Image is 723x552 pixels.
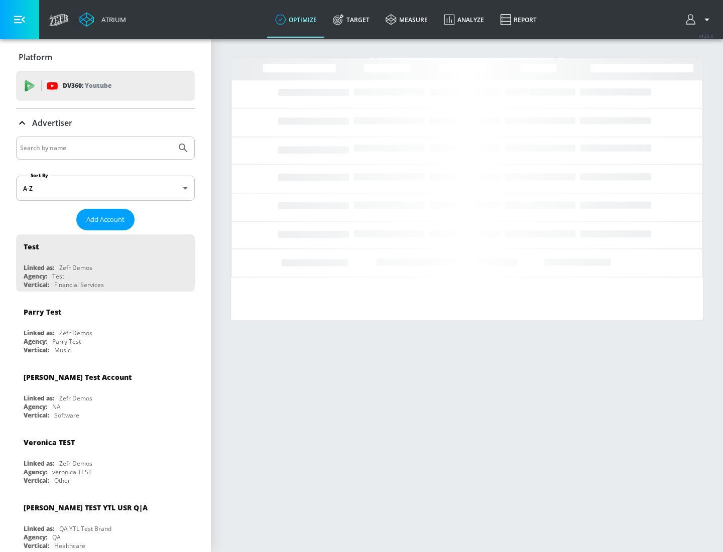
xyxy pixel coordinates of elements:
div: Advertiser [16,109,195,137]
div: [PERSON_NAME] Test Account [24,372,132,382]
div: A-Z [16,176,195,201]
div: Agency: [24,272,47,281]
p: Advertiser [32,117,72,128]
div: Parry TestLinked as:Zefr DemosAgency:Parry TestVertical:Music [16,300,195,357]
div: Test [52,272,64,281]
a: Report [492,2,545,38]
div: QA YTL Test Brand [59,524,111,533]
div: Linked as: [24,329,54,337]
div: Parry Test [24,307,61,317]
a: optimize [267,2,325,38]
label: Sort By [29,172,50,179]
div: Music [54,346,71,354]
div: Veronica TESTLinked as:Zefr DemosAgency:veronica TESTVertical:Other [16,430,195,487]
div: Zefr Demos [59,459,92,468]
div: TestLinked as:Zefr DemosAgency:TestVertical:Financial Services [16,234,195,292]
div: Financial Services [54,281,104,289]
a: Analyze [436,2,492,38]
input: Search by name [20,142,172,155]
div: Agency: [24,337,47,346]
span: Add Account [86,214,125,225]
p: DV360: [63,80,111,91]
div: Agency: [24,402,47,411]
a: measure [378,2,436,38]
div: Parry Test [52,337,81,346]
div: Linked as: [24,524,54,533]
div: QA [52,533,61,541]
div: Agency: [24,468,47,476]
div: DV360: Youtube [16,71,195,101]
div: Test [24,242,39,251]
button: Add Account [76,209,135,230]
div: Zefr Demos [59,329,92,337]
div: Software [54,411,79,420]
div: Veronica TEST [24,438,75,447]
div: Zefr Demos [59,394,92,402]
div: Linked as: [24,263,54,272]
div: [PERSON_NAME] TEST YTL USR Q|A [24,503,148,512]
p: Platform [19,52,52,63]
div: Healthcare [54,541,85,550]
div: veronica TEST [52,468,92,476]
div: Vertical: [24,411,49,420]
div: Linked as: [24,394,54,402]
div: Other [54,476,70,485]
div: Vertical: [24,281,49,289]
div: [PERSON_NAME] Test AccountLinked as:Zefr DemosAgency:NAVertical:Software [16,365,195,422]
div: NA [52,402,61,411]
p: Youtube [85,80,111,91]
span: v 4.25.4 [699,33,713,39]
div: Vertical: [24,476,49,485]
div: Vertical: [24,541,49,550]
div: Vertical: [24,346,49,354]
div: Zefr Demos [59,263,92,272]
div: Linked as: [24,459,54,468]
div: Agency: [24,533,47,541]
div: Atrium [97,15,126,24]
a: Target [325,2,378,38]
a: Atrium [79,12,126,27]
div: Platform [16,43,195,71]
